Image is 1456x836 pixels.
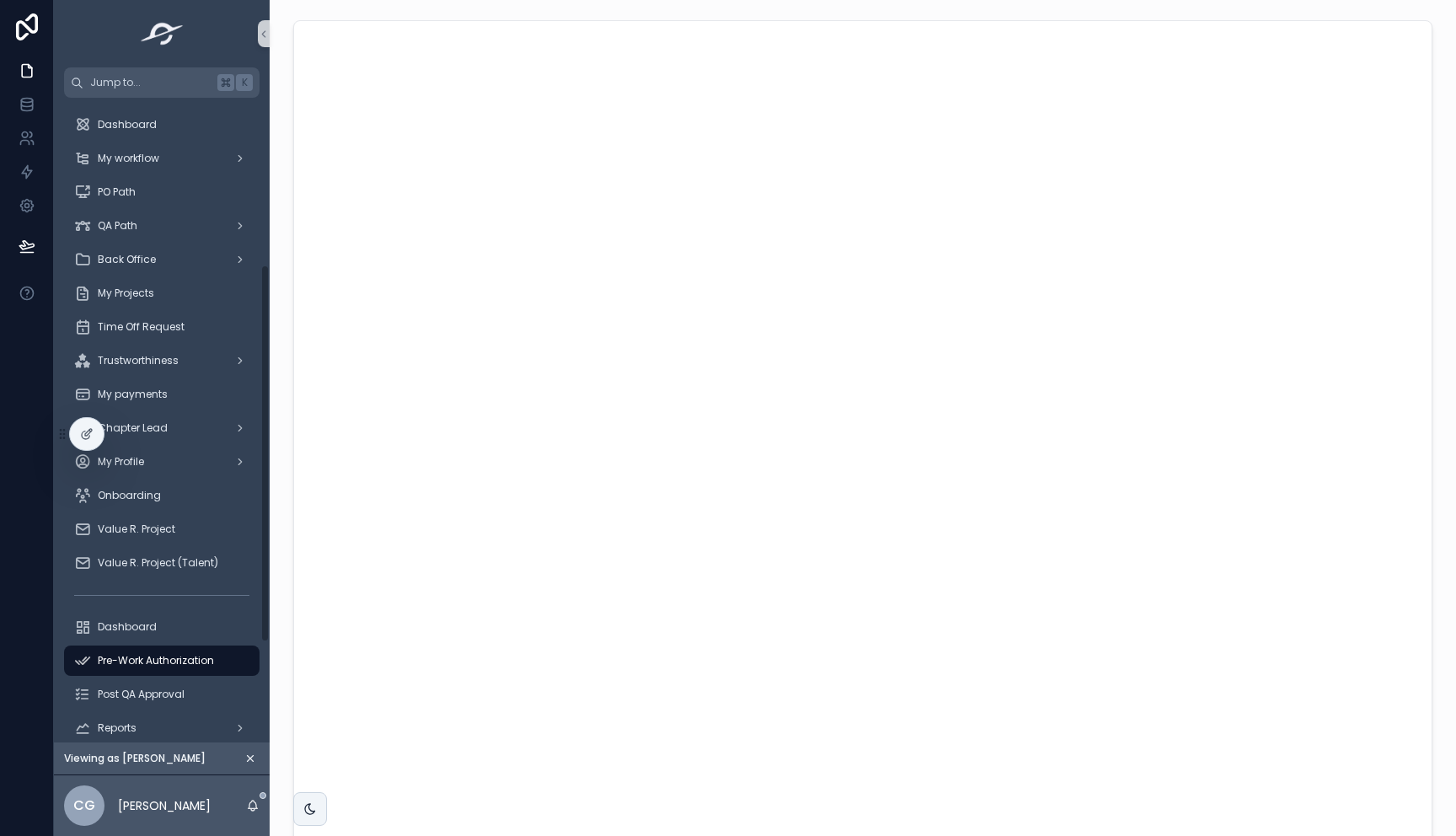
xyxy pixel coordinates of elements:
a: PO Path [64,177,260,207]
a: Onboarding [64,480,260,511]
a: Dashboard [64,110,260,140]
span: Onboarding [98,489,161,502]
span: Value R. Project (Talent) [98,556,218,570]
span: My payments [98,388,168,401]
span: Pre-Work Authorization [98,654,214,667]
span: K [238,76,251,89]
span: My Profile [98,455,144,469]
a: Time Off Request [64,312,260,342]
a: Pre-Work Authorization [64,646,260,676]
span: Trustworthiness [98,354,179,367]
div: scrollable content [54,98,270,742]
a: My workflow [64,143,260,174]
a: My Projects [64,278,260,308]
a: Back Office [64,244,260,275]
p: [PERSON_NAME] [118,797,211,814]
a: Trustworthiness [64,346,260,376]
a: Value R. Project (Talent) [64,548,260,578]
span: Back Office [98,253,156,266]
a: Chapter Lead [64,413,260,443]
a: Post QA Approval [64,679,260,710]
span: My Projects [98,287,154,300]
span: Chapter Lead [98,421,168,435]
span: Viewing as [PERSON_NAME] [64,752,206,765]
a: My Profile [64,447,260,477]
span: Cg [73,796,95,816]
a: Reports [64,713,260,743]
span: QA Path [98,219,137,233]
span: PO Path [98,185,136,199]
span: Jump to... [90,76,211,89]
a: Value R. Project [64,514,260,544]
span: Dashboard [98,620,157,634]
a: QA Path [64,211,260,241]
button: Jump to...K [64,67,260,98]
span: Time Off Request [98,320,185,334]
span: My workflow [98,152,159,165]
a: My payments [64,379,260,410]
span: Post QA Approval [98,688,185,701]
span: Dashboard [98,118,157,131]
span: Reports [98,721,136,735]
span: Value R. Project [98,522,175,536]
img: App logo [136,20,189,47]
a: Dashboard [64,612,260,642]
